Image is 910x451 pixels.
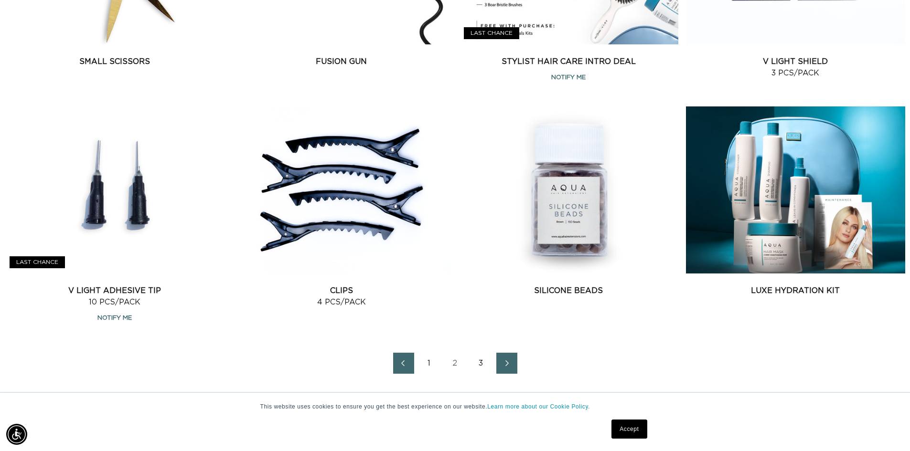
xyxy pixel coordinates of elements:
[487,403,590,410] a: Learn more about our Cookie Policy.
[5,353,905,374] nav: Pagination
[686,56,905,79] a: V Light Shield 3 pcs/pack
[459,56,678,67] a: Stylist Hair Care Intro Deal
[496,353,517,374] a: Next page
[232,56,451,67] a: Fusion Gun
[6,424,27,445] div: Accessibility Menu
[862,405,910,451] iframe: Chat Widget
[260,402,650,411] p: This website uses cookies to ensure you get the best experience on our website.
[611,420,647,439] a: Accept
[393,353,414,374] a: Previous page
[419,353,440,374] a: Page 1
[459,285,678,296] a: Silicone Beads
[471,353,492,374] a: Page 3
[5,56,224,67] a: Small Scissors
[5,285,224,308] a: V Light Adhesive Tip 10 pcs/pack
[445,353,466,374] a: Page 2
[232,285,451,308] a: Clips 4 pcs/pack
[686,285,905,296] a: Luxe Hydration Kit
